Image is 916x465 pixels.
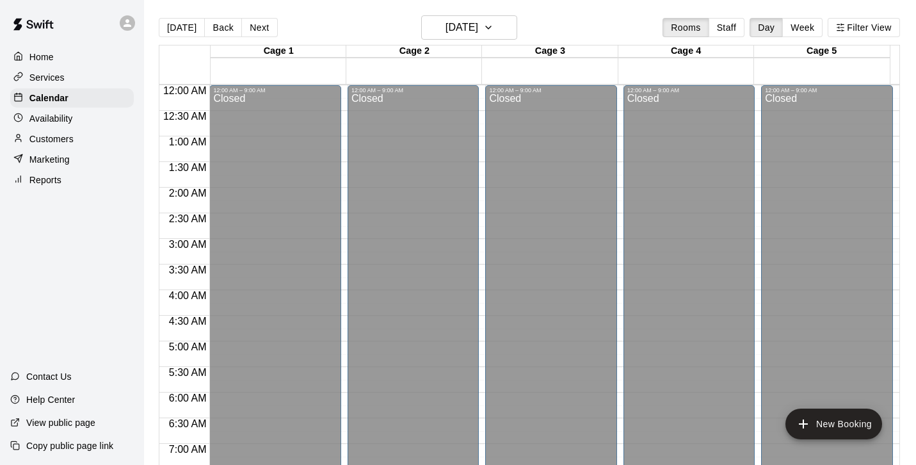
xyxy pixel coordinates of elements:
a: Customers [10,129,134,149]
span: 5:30 AM [166,367,210,378]
button: Staff [709,18,745,37]
h6: [DATE] [446,19,478,37]
div: Cage 3 [482,45,618,58]
p: Services [29,71,65,84]
span: 2:00 AM [166,188,210,199]
button: add [785,409,882,439]
a: Marketing [10,150,134,169]
div: 12:00 AM – 9:00 AM [627,87,751,94]
button: [DATE] [159,18,205,37]
div: 12:00 AM – 9:00 AM [489,87,613,94]
span: 3:00 AM [166,239,210,250]
p: Help Center [26,393,75,406]
button: Filter View [828,18,899,37]
span: 1:30 AM [166,162,210,173]
a: Reports [10,170,134,190]
div: Cage 5 [754,45,890,58]
span: 4:30 AM [166,316,210,327]
button: Week [782,18,823,37]
p: View public page [26,416,95,429]
p: Home [29,51,54,63]
div: Cage 1 [211,45,346,58]
button: Back [204,18,242,37]
p: Customers [29,133,74,145]
div: 12:00 AM – 9:00 AM [351,87,475,94]
span: 3:30 AM [166,265,210,275]
span: 4:00 AM [166,290,210,301]
span: 2:30 AM [166,213,210,224]
span: 6:00 AM [166,393,210,404]
div: 12:00 AM – 9:00 AM [213,87,337,94]
p: Calendar [29,92,68,104]
span: 6:30 AM [166,418,210,429]
a: Calendar [10,88,134,108]
div: 12:00 AM – 9:00 AM [765,87,888,94]
span: 5:00 AM [166,341,210,352]
span: 12:30 AM [160,111,210,122]
div: Cage 2 [346,45,482,58]
a: Services [10,68,134,87]
div: Cage 4 [618,45,754,58]
p: Copy public page link [26,439,113,452]
button: [DATE] [421,15,517,40]
button: Next [241,18,277,37]
span: 12:00 AM [160,85,210,96]
button: Rooms [663,18,709,37]
p: Availability [29,112,73,125]
a: Availability [10,109,134,128]
p: Marketing [29,153,70,166]
span: 7:00 AM [166,444,210,455]
p: Reports [29,174,61,186]
a: Home [10,47,134,67]
p: Contact Us [26,370,72,383]
button: Day [750,18,783,37]
span: 1:00 AM [166,136,210,147]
